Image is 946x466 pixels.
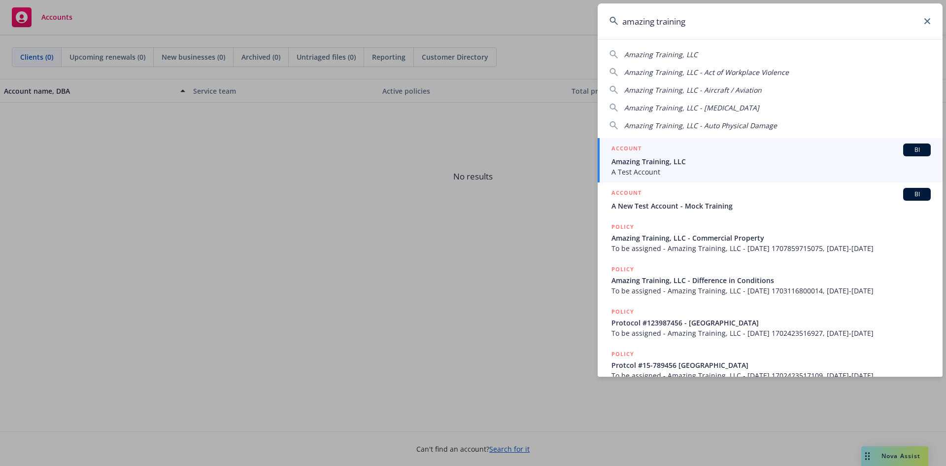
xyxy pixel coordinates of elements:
span: BI [907,190,927,199]
span: Amazing Training, LLC - [MEDICAL_DATA] [624,103,759,112]
h5: POLICY [611,349,634,359]
span: Amazing Training, LLC - Commercial Property [611,233,931,243]
span: Protcol #15-789456 [GEOGRAPHIC_DATA] [611,360,931,370]
span: To be assigned - Amazing Training, LLC - [DATE] 1707859715075, [DATE]-[DATE] [611,243,931,253]
span: Amazing Training, LLC - Aircraft / Aviation [624,85,762,95]
span: A New Test Account - Mock Training [611,201,931,211]
a: ACCOUNTBIA New Test Account - Mock Training [598,182,943,216]
span: Amazing Training, LLC [611,156,931,167]
a: POLICYAmazing Training, LLC - Commercial PropertyTo be assigned - Amazing Training, LLC - [DATE] ... [598,216,943,259]
a: POLICYProtcol #15-789456 [GEOGRAPHIC_DATA]To be assigned - Amazing Training, LLC - [DATE] 1702423... [598,344,943,386]
h5: POLICY [611,264,634,274]
span: Amazing Training, LLC - Act of Workplace Violence [624,68,789,77]
span: Amazing Training, LLC - Difference in Conditions [611,275,931,286]
h5: ACCOUNT [611,143,642,155]
h5: ACCOUNT [611,188,642,200]
span: To be assigned - Amazing Training, LLC - [DATE] 1702423516927, [DATE]-[DATE] [611,328,931,338]
span: BI [907,145,927,154]
span: Amazing Training, LLC - Auto Physical Damage [624,121,777,130]
a: POLICYAmazing Training, LLC - Difference in ConditionsTo be assigned - Amazing Training, LLC - [D... [598,259,943,301]
h5: POLICY [611,222,634,232]
a: POLICYProtocol #123987456 - [GEOGRAPHIC_DATA]To be assigned - Amazing Training, LLC - [DATE] 1702... [598,301,943,344]
span: Protocol #123987456 - [GEOGRAPHIC_DATA] [611,318,931,328]
h5: POLICY [611,307,634,317]
input: Search... [598,3,943,39]
span: Amazing Training, LLC [624,50,698,59]
span: A Test Account [611,167,931,177]
a: ACCOUNTBIAmazing Training, LLCA Test Account [598,138,943,182]
span: To be assigned - Amazing Training, LLC - [DATE] 1702423517109, [DATE]-[DATE] [611,370,931,381]
span: To be assigned - Amazing Training, LLC - [DATE] 1703116800014, [DATE]-[DATE] [611,286,931,296]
